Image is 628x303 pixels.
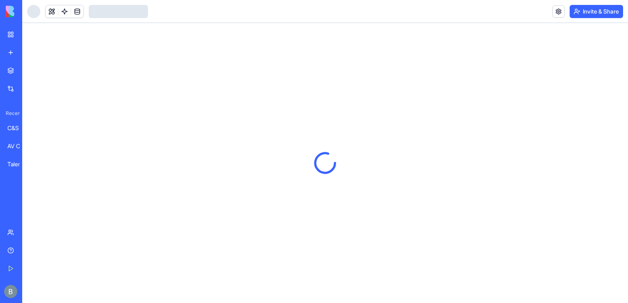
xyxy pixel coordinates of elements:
a: AV Client Portal [2,138,35,154]
button: Invite & Share [570,5,623,18]
img: logo [6,6,57,17]
span: Recent [2,110,20,117]
div: TalentTracker Pro [7,160,30,168]
img: ACg8ocIug40qN1SCXJiinWdltW7QsPxROn8ZAVDlgOtPD8eQfXIZmw=s96-c [4,285,17,298]
a: TalentTracker Pro [2,156,35,172]
div: C&S Integrations Website [7,124,30,132]
div: AV Client Portal [7,142,30,150]
a: C&S Integrations Website [2,120,35,136]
